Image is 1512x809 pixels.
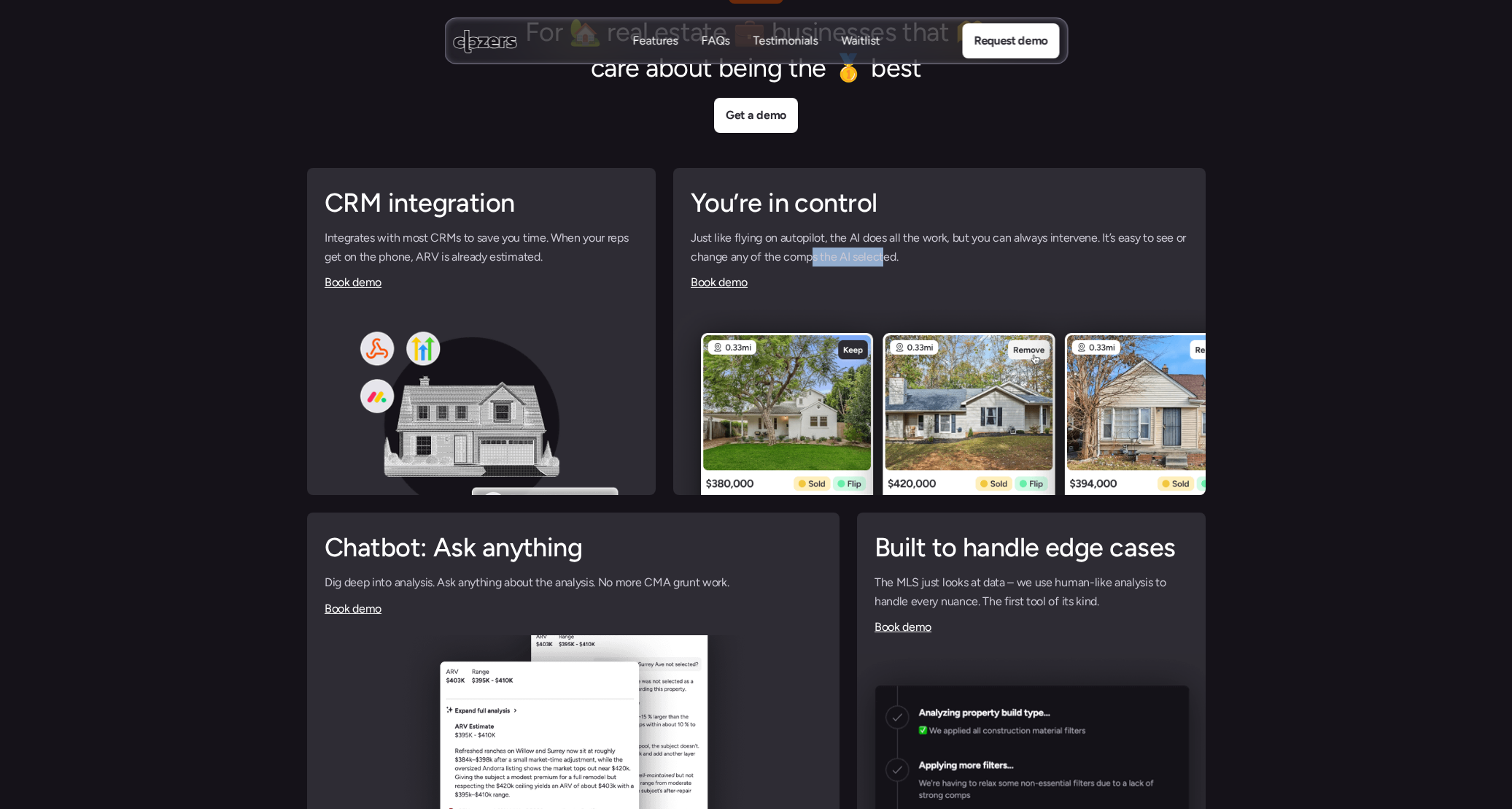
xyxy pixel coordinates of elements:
a: Book demo [325,275,381,289]
p: Waitlist [841,49,880,65]
p: FAQs [701,49,729,65]
p: Testimonials [753,49,818,65]
a: Request demo [962,23,1059,58]
a: Book demo [325,602,381,616]
p: Features [632,33,678,49]
a: FAQsFAQs [701,33,729,50]
a: Book demo [691,275,748,289]
a: Get a demo [714,98,798,133]
h2: CRM integration [325,185,638,221]
p: Request demo [974,31,1047,50]
p: Dig deep into analysis. Ask anything about the analysis. No more CMA grunt work. [325,573,822,592]
h2: You’re in control [691,185,1188,221]
a: FeaturesFeatures [632,33,678,50]
p: FAQs [701,33,729,49]
a: Book demo [874,620,931,634]
a: TestimonialsTestimonials [753,33,818,50]
p: Just like flying on autopilot, the AI does all the work, but you can always intervene. It’s easy ... [691,229,1188,266]
p: The MLS just looks at data – we use human-like analysis to handle every nuance. The first tool of... [874,573,1187,610]
p: Features [632,49,678,65]
h2: Chatbot: Ask anything [325,530,822,566]
p: Testimonials [753,33,818,49]
p: Integrates with most CRMs to save you time. When your reps get on the phone, ARV is already estim... [325,229,638,266]
p: Waitlist [841,33,880,49]
h2: Built to handle edge cases [874,530,1187,566]
p: Get a demo [726,106,786,125]
a: WaitlistWaitlist [841,33,880,50]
